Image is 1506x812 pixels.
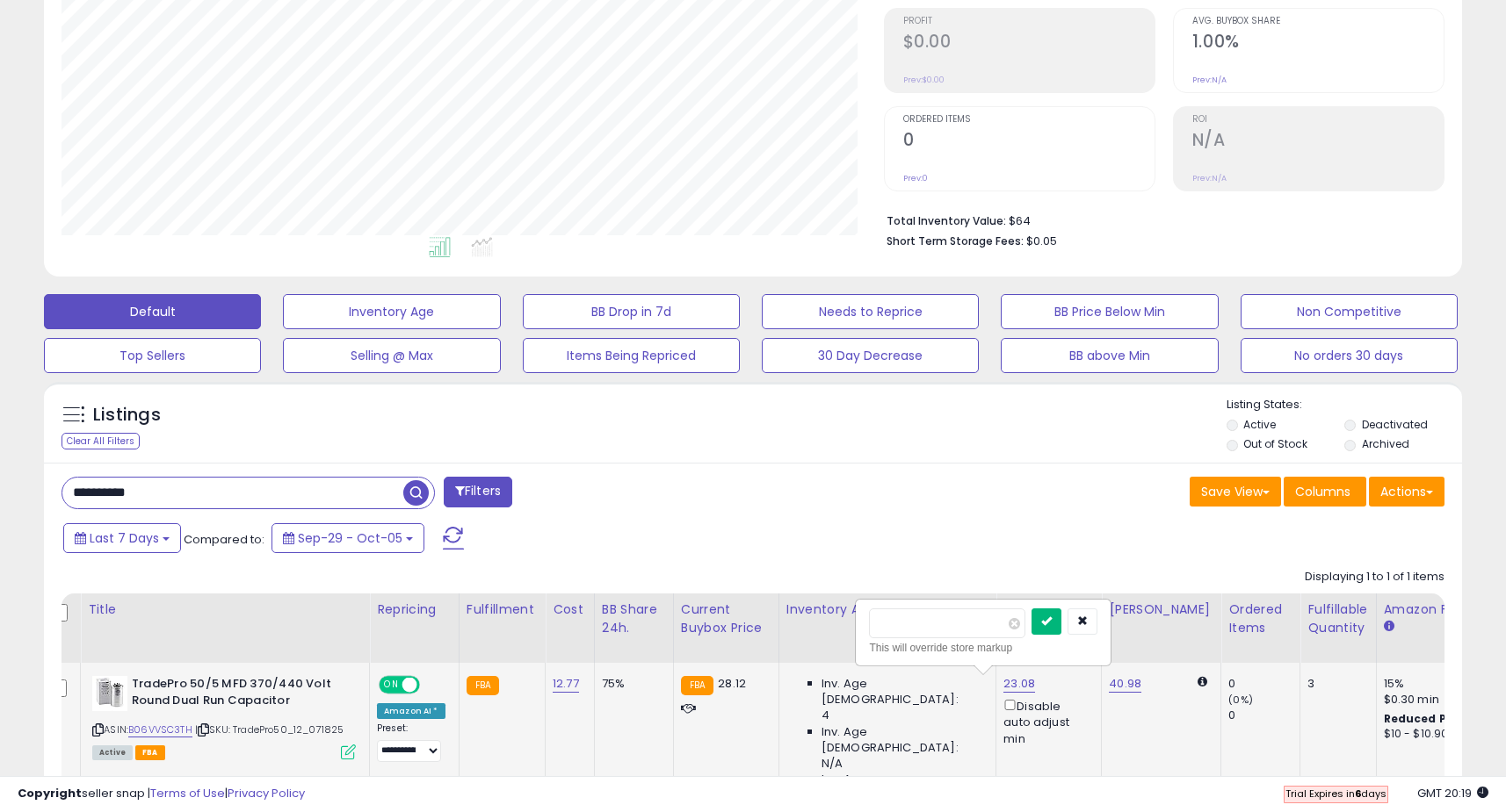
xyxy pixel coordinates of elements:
span: OFF [417,678,445,693]
span: Inv. Age [DEMOGRAPHIC_DATA]: [822,676,982,708]
b: Reduced Prof. Rng. [1384,711,1499,726]
button: Actions [1369,477,1444,507]
li: $64 [887,209,1431,230]
img: 419LH++4CRL._SL40_.jpg [92,676,127,711]
small: Prev: 0 [903,173,928,183]
span: Columns [1295,483,1350,500]
button: Needs to Reprice [762,294,979,329]
button: Selling @ Max [283,338,500,373]
button: No orders 30 days [1241,338,1458,373]
span: | SKU: TradePro50_12_071825 [195,722,344,737]
strong: Copyright [18,785,82,801]
div: Displaying 1 to 1 of 1 items [1305,569,1444,586]
div: Inventory Age [786,600,988,619]
div: Repricing [377,600,452,619]
b: Total Inventory Value: [887,213,1006,228]
div: Fulfillable Quantity [1307,600,1368,637]
h2: 0 [903,130,1155,154]
div: Title [88,600,362,619]
div: Disable auto adjust min [1003,696,1088,747]
small: (0%) [1228,693,1253,707]
label: Archived [1362,436,1409,451]
a: 12.77 [553,675,579,693]
button: Non Competitive [1241,294,1458,329]
a: 23.08 [1003,675,1035,693]
span: N/A [822,756,843,772]
button: Default [44,294,261,329]
div: ASIN: [92,676,356,758]
label: Deactivated [1362,417,1428,432]
div: This will override store markup [869,639,1097,657]
span: 28.12 [718,675,746,692]
div: BB Share 24h. [602,600,666,637]
b: 6 [1355,787,1361,801]
div: 0 [1228,708,1300,723]
a: Privacy Policy [228,785,305,801]
h2: 1.00% [1192,32,1444,55]
b: Short Term Storage Fees: [887,234,1024,248]
span: Trial Expires in days [1285,787,1387,801]
p: Listing States: [1227,397,1462,413]
button: Filters [444,477,512,507]
span: Last 7 Days [90,529,159,547]
small: FBA [467,676,499,695]
span: ON [380,678,402,693]
b: TradePro 50/5 MFD 370/440 Volt Round Dual Run Capacitor [132,676,345,713]
span: Ordered Items [903,115,1155,125]
label: Active [1243,417,1276,432]
h2: $0.00 [903,32,1155,55]
span: FBA [135,745,165,760]
a: B06VVSC3TH [128,722,192,737]
div: Current Buybox Price [681,600,771,637]
h5: Listings [93,403,161,428]
a: Terms of Use [150,785,225,801]
button: BB above Min [1001,338,1218,373]
div: Amazon AI * [377,703,445,719]
small: Amazon Fees. [1384,619,1394,635]
div: Fulfillment [467,600,538,619]
div: Cost [553,600,587,619]
div: 75% [602,676,660,692]
span: Inv. Age [DEMOGRAPHIC_DATA]: [822,772,982,803]
span: Inv. Age [DEMOGRAPHIC_DATA]: [822,724,982,756]
span: Avg. Buybox Share [1192,17,1444,26]
button: Sep-29 - Oct-05 [272,523,424,553]
small: Prev: N/A [1192,173,1227,183]
h2: N/A [1192,130,1444,154]
button: Columns [1284,477,1366,507]
div: Ordered Items [1228,600,1292,637]
span: Profit [903,17,1155,26]
span: ROI [1192,115,1444,125]
span: Sep-29 - Oct-05 [298,529,402,547]
button: Last 7 Days [63,523,181,553]
button: Top Sellers [44,338,261,373]
div: Clear All Filters [62,433,140,449]
button: BB Price Below Min [1001,294,1218,329]
span: Compared to: [184,531,264,548]
button: 30 Day Decrease [762,338,979,373]
span: All listings currently available for purchase on Amazon [92,745,133,760]
div: 0 [1228,676,1300,692]
small: Prev: N/A [1192,75,1227,85]
button: Items Being Repriced [523,338,740,373]
span: 2025-10-14 20:19 GMT [1417,785,1488,801]
div: [PERSON_NAME] [1109,600,1213,619]
button: BB Drop in 7d [523,294,740,329]
button: Save View [1190,477,1281,507]
label: Out of Stock [1243,436,1307,451]
div: seller snap | | [18,786,305,802]
a: 40.98 [1109,675,1141,693]
small: Prev: $0.00 [903,75,945,85]
small: FBA [681,676,713,695]
div: Preset: [377,722,445,762]
div: 3 [1307,676,1362,692]
button: Inventory Age [283,294,500,329]
span: $0.05 [1026,233,1057,249]
span: 4 [822,708,829,723]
